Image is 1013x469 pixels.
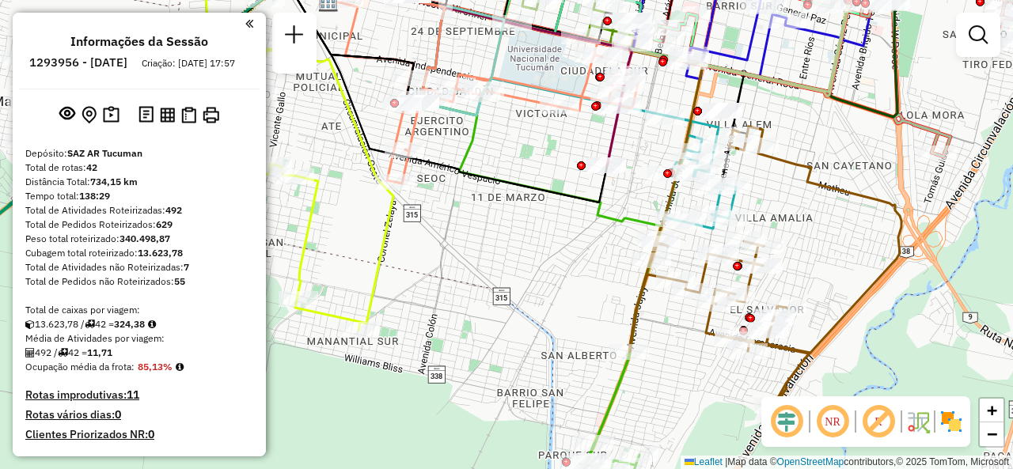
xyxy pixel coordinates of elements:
strong: 629 [156,218,173,230]
div: Total de rotas: [25,161,253,175]
div: Total de Atividades não Roteirizadas: [25,260,253,274]
i: Cubagem total roteirizado [25,320,35,329]
i: Total de Atividades [25,348,35,357]
strong: 324,38 [114,318,145,330]
h4: Informações da Sessão [70,34,208,49]
a: OpenStreetMap [777,456,844,467]
strong: 0 [148,427,154,441]
i: Total de rotas [58,348,68,357]
div: Tempo total: [25,189,253,203]
button: Visualizar relatório de Roteirização [157,104,178,125]
button: Imprimir Rotas [199,104,222,127]
h4: Rotas improdutivas: [25,388,253,402]
a: Zoom in [980,399,1004,422]
div: Total de Pedidos não Roteirizados: [25,274,253,289]
div: Criação: [DATE] 17:57 [135,56,241,70]
span: | [725,456,727,467]
button: Logs desbloquear sessão [135,103,157,127]
strong: 55 [174,275,185,287]
div: Atividade não roteirizada - CASILLAS DIEGO SEBASTIAN [654,20,694,36]
button: Visualizar Romaneio [178,104,199,127]
div: Total de caixas por viagem: [25,303,253,317]
div: Total de Pedidos Roteirizados: [25,217,253,232]
strong: SAZ AR Tucuman [67,147,142,159]
div: 13.623,78 / 42 = [25,317,253,331]
div: Média de Atividades por viagem: [25,331,253,346]
strong: 13.623,78 [138,247,183,259]
div: Distância Total: [25,175,253,189]
span: + [987,400,997,420]
h6: 1293956 - [DATE] [29,55,127,70]
strong: 0 [115,407,121,422]
strong: 11 [127,388,139,402]
strong: 7 [184,261,189,273]
div: 492 / 42 = [25,346,253,360]
button: Painel de Sugestão [100,103,123,127]
i: Meta Caixas/viagem: 251,72 Diferença: 72,66 [148,320,156,329]
strong: 42 [86,161,97,173]
a: Nova sessão e pesquisa [279,19,310,55]
div: Cubagem total roteirizado: [25,246,253,260]
button: Centralizar mapa no depósito ou ponto de apoio [78,103,100,127]
span: Ocultar deslocamento [768,403,806,441]
em: Média calculada utilizando a maior ocupação (%Peso ou %Cubagem) de cada rota da sessão. Rotas cro... [176,362,184,372]
i: Total de rotas [85,320,95,329]
div: Peso total roteirizado: [25,232,253,246]
div: Atividade não roteirizada - LUGUENZE SRL [703,103,742,119]
div: Map data © contributors,© 2025 TomTom, Microsoft [681,456,1013,469]
span: Ocupação média da frota: [25,361,135,373]
strong: 734,15 km [90,176,138,187]
span: − [987,424,997,444]
span: Ocultar NR [814,403,852,441]
h4: Clientes Priorizados NR: [25,428,253,441]
a: Leaflet [685,456,723,467]
div: Depósito: [25,146,253,161]
strong: 11,71 [87,346,112,358]
button: Exibir sessão original [56,102,78,127]
h4: Rotas vários dias: [25,408,253,422]
div: Total de Atividades Roteirizadas: [25,203,253,217]
a: Clique aqui para minimizar o painel [245,14,253,32]
img: Exibir/Ocultar setores [939,409,964,434]
strong: 340.498,87 [120,233,170,244]
img: Fluxo de ruas [905,409,931,434]
a: Exibir filtros [962,19,994,51]
span: Exibir rótulo [859,403,897,441]
strong: 138:29 [79,190,110,202]
strong: 492 [165,204,182,216]
div: Atividade não roteirizada - MUNDO DE BEBIDA [613,13,652,28]
a: Zoom out [980,422,1004,446]
strong: 85,13% [138,361,173,373]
